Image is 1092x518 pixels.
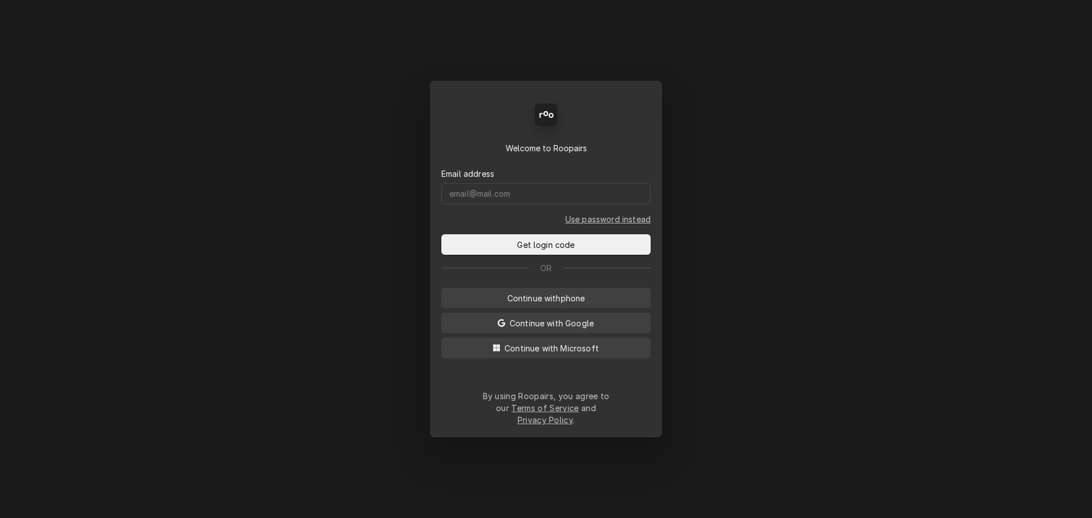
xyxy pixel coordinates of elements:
[505,292,588,304] span: Continue with phone
[515,239,577,251] span: Get login code
[441,313,651,333] button: Continue with Google
[441,262,651,274] div: Or
[441,142,651,154] div: Welcome to Roopairs
[518,415,573,425] a: Privacy Policy
[502,342,601,354] span: Continue with Microsoft
[482,390,610,426] div: By using Roopairs, you agree to our and .
[441,288,651,308] button: Continue withphone
[565,213,651,225] a: Go to Email and password form
[441,338,651,358] button: Continue with Microsoft
[441,168,494,180] label: Email address
[441,183,651,204] input: email@mail.com
[441,234,651,255] button: Get login code
[507,317,596,329] span: Continue with Google
[511,403,578,413] a: Terms of Service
